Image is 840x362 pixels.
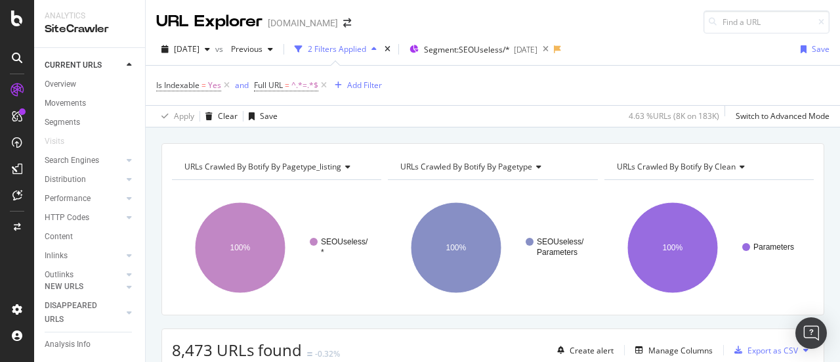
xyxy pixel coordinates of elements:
img: Equal [307,352,312,356]
div: Clear [218,110,238,122]
div: times [382,43,393,56]
input: Find a URL [703,11,829,34]
a: Overview [45,78,136,91]
div: Visits [45,135,64,148]
button: Manage Columns [630,342,713,358]
a: CURRENT URLS [45,58,123,72]
text: Parameters [753,242,794,252]
svg: A chart. [172,191,378,305]
a: DISAPPEARED URLS [45,299,123,327]
div: Save [260,110,278,122]
a: Search Engines [45,154,123,168]
div: arrow-right-arrow-left [343,18,351,28]
a: Outlinks [45,268,123,282]
span: 2025 May. 2nd [174,43,199,55]
span: = [201,79,206,91]
div: Distribution [45,173,86,187]
button: Export as CSV [729,340,798,361]
div: Analysis Info [45,338,91,351]
button: [DATE] [156,39,215,60]
div: Create alert [570,345,614,356]
div: 2 Filters Applied [308,43,366,55]
a: Analysis Info [45,338,136,351]
span: Is Indexable [156,79,199,91]
div: 4.63 % URLs ( 8K on 183K ) [629,110,719,122]
span: = [285,79,289,91]
div: Overview [45,78,76,91]
span: URLs Crawled By Botify By pagetype_listing [184,161,341,172]
button: Save [795,39,829,60]
div: Export as CSV [747,345,798,356]
span: vs [215,43,226,55]
div: Search Engines [45,154,99,168]
text: 100% [446,243,467,252]
a: Movements [45,97,136,110]
div: Analytics [45,11,135,22]
div: Segments [45,116,80,129]
div: Movements [45,97,86,110]
button: and [235,79,249,91]
button: Segment:SEOUseless/*[DATE] [404,39,537,60]
a: NEW URLS [45,280,123,294]
div: Add Filter [347,79,382,91]
span: Full URL [254,79,283,91]
div: Outlinks [45,268,73,282]
span: URLs Crawled By Botify By clean [617,161,736,172]
h4: URLs Crawled By Botify By clean [614,156,802,177]
div: CURRENT URLS [45,58,102,72]
span: Yes [208,76,221,95]
a: Inlinks [45,249,123,263]
text: 100% [662,243,682,252]
span: Previous [226,43,262,55]
div: Open Intercom Messenger [795,317,827,349]
button: Switch to Advanced Mode [730,106,829,127]
button: 2 Filters Applied [289,39,382,60]
a: Content [45,230,136,244]
div: Performance [45,192,91,206]
button: Create alert [552,340,614,361]
div: Save [812,43,829,55]
button: Save [243,106,278,127]
svg: A chart. [604,191,810,305]
span: URLs Crawled By Botify By pagetype [400,161,532,172]
div: Switch to Advanced Mode [736,110,829,122]
button: Previous [226,39,278,60]
text: Parameters [537,248,577,257]
a: HTTP Codes [45,211,123,225]
div: Apply [174,110,194,122]
a: Distribution [45,173,123,187]
button: Add Filter [329,78,382,93]
div: DISAPPEARED URLS [45,299,111,327]
div: [DATE] [514,44,537,55]
div: URL Explorer [156,11,262,33]
div: -0.32% [315,348,340,359]
a: Visits [45,135,77,148]
div: [DOMAIN_NAME] [268,16,338,30]
h4: URLs Crawled By Botify By pagetype_listing [182,156,369,177]
div: Content [45,230,73,244]
h4: URLs Crawled By Botify By pagetype [398,156,585,177]
text: 100% [230,243,251,252]
span: Segment: SEOUseless/* [424,44,510,55]
div: SiteCrawler [45,22,135,37]
text: SEOUseless/ [321,237,368,246]
text: SEOUseless/ [537,237,584,246]
div: HTTP Codes [45,211,89,225]
a: Segments [45,116,136,129]
a: Performance [45,192,123,206]
div: NEW URLS [45,280,83,294]
button: Apply [156,106,194,127]
svg: A chart. [388,191,594,305]
div: Manage Columns [648,345,713,356]
div: Inlinks [45,249,68,263]
span: 8,473 URLs found [172,339,302,361]
button: Clear [200,106,238,127]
